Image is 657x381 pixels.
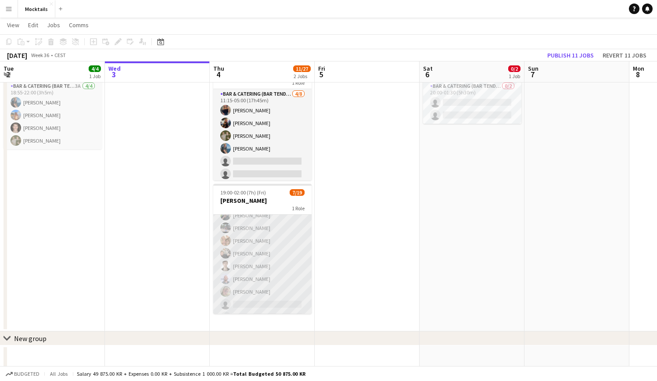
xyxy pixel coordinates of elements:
[2,69,14,79] span: 2
[293,65,311,72] span: 11/27
[108,65,121,72] span: Wed
[509,73,520,79] div: 1 Job
[527,69,539,79] span: 7
[4,50,102,149] app-job-card: 18:55-22:00 (3h5m)4/4Galla night1 RoleBar & Catering (Bar Tender)3A4/418:55-22:00 (3h5m)[PERSON_N...
[294,73,310,79] div: 2 Jobs
[69,21,89,29] span: Comms
[233,370,305,377] span: Total Budgeted 50 875.00 KR
[422,69,433,79] span: 6
[528,65,539,72] span: Sun
[4,369,41,379] button: Budgeted
[220,189,266,196] span: 19:00-02:00 (7h) (Fri)
[318,65,325,72] span: Fri
[7,21,19,29] span: View
[544,50,597,61] button: Publish 11 jobs
[423,50,521,124] app-job-card: 20:00-01:30 (5h30m) (Sun)0/2Katrine - Organic1 RoleBar & Catering (Bar Tender)0/220:00-01:30 (5h30m)
[292,79,305,86] span: 1 Role
[7,51,27,60] div: [DATE]
[4,65,14,72] span: Tue
[508,65,521,72] span: 0/2
[213,50,312,180] app-job-card: 11:15-05:00 (17h45m) (Fri)4/8[PERSON_NAME] fra [GEOGRAPHIC_DATA] til [GEOGRAPHIC_DATA]1 RoleBar &...
[633,65,644,72] span: Mon
[632,69,644,79] span: 8
[77,370,305,377] div: Salary 49 875.00 KR + Expenses 0.00 KR + Subsistence 1 000.00 KR =
[292,205,305,212] span: 1 Role
[423,65,433,72] span: Sat
[599,50,650,61] button: Revert 11 jobs
[14,371,39,377] span: Budgeted
[213,89,312,208] app-card-role: Bar & Catering (Bar Tender)4/811:15-05:00 (17h45m)[PERSON_NAME][PERSON_NAME][PERSON_NAME][PERSON_...
[28,21,38,29] span: Edit
[47,21,60,29] span: Jobs
[317,69,325,79] span: 5
[4,81,102,149] app-card-role: Bar & Catering (Bar Tender)3A4/418:55-22:00 (3h5m)[PERSON_NAME][PERSON_NAME][PERSON_NAME][PERSON_...
[89,73,101,79] div: 1 Job
[213,197,312,205] h3: [PERSON_NAME]
[65,19,92,31] a: Comms
[107,69,121,79] span: 3
[423,81,521,124] app-card-role: Bar & Catering (Bar Tender)0/220:00-01:30 (5h30m)
[4,19,23,31] a: View
[54,52,66,58] div: CEST
[43,19,64,31] a: Jobs
[18,0,55,18] button: Mocktails
[48,370,69,377] span: All jobs
[89,65,101,72] span: 4/4
[213,184,312,314] app-job-card: 19:00-02:00 (7h) (Fri)7/19[PERSON_NAME]1 RoleBar & Catering (Bar Tender)7/1919:00-02:00 (7h)[PERS...
[29,52,51,58] span: Week 36
[25,19,42,31] a: Edit
[290,189,305,196] span: 7/19
[212,69,224,79] span: 4
[213,65,224,72] span: Thu
[14,334,47,343] div: New group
